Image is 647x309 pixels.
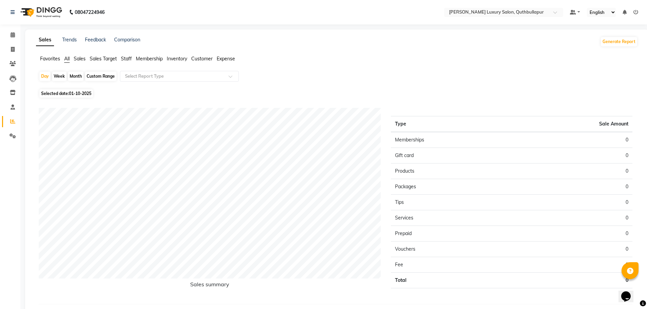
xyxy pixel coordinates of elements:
[90,56,117,62] span: Sales Target
[75,3,105,22] b: 08047224946
[391,148,511,163] td: Gift card
[391,132,511,148] td: Memberships
[512,179,632,195] td: 0
[39,281,381,290] h6: Sales summary
[85,37,106,43] a: Feedback
[217,56,235,62] span: Expense
[39,89,93,98] span: Selected date:
[121,56,132,62] span: Staff
[391,179,511,195] td: Packages
[391,210,511,226] td: Services
[601,37,637,46] button: Generate Report
[512,163,632,179] td: 0
[40,56,60,62] span: Favorites
[167,56,187,62] span: Inventory
[512,195,632,210] td: 0
[52,72,67,81] div: Week
[512,242,632,257] td: 0
[512,226,632,242] td: 0
[69,91,91,96] span: 01-10-2025
[64,56,70,62] span: All
[618,282,640,302] iframe: chat widget
[62,37,77,43] a: Trends
[39,72,51,81] div: Day
[391,226,511,242] td: Prepaid
[391,257,511,273] td: Fee
[191,56,213,62] span: Customer
[391,273,511,288] td: Total
[391,195,511,210] td: Tips
[391,116,511,132] th: Type
[36,34,54,46] a: Sales
[114,37,140,43] a: Comparison
[512,132,632,148] td: 0
[512,148,632,163] td: 0
[85,72,116,81] div: Custom Range
[68,72,84,81] div: Month
[512,273,632,288] td: 0
[512,116,632,132] th: Sale Amount
[512,257,632,273] td: 0
[136,56,163,62] span: Membership
[391,242,511,257] td: Vouchers
[17,3,64,22] img: logo
[74,56,86,62] span: Sales
[512,210,632,226] td: 0
[391,163,511,179] td: Products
